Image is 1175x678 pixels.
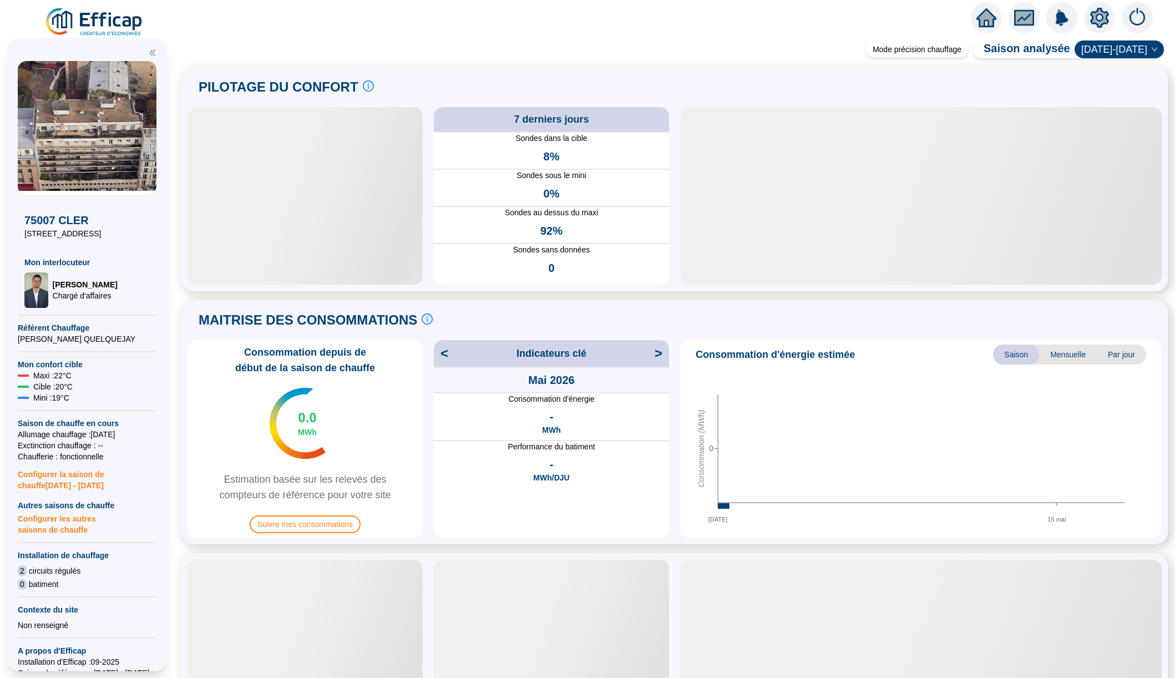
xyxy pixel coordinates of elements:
[298,427,316,438] span: MWh
[24,272,48,308] img: Chargé d'affaires
[544,186,560,201] span: 0%
[18,429,156,440] span: Allumage chauffage : [DATE]
[33,392,69,403] span: Mini : 19 °C
[1014,8,1034,28] span: fund
[434,441,669,452] span: Performance du batiment
[434,393,669,404] span: Consommation d'énergie
[270,388,326,459] img: indicateur températures
[24,212,150,228] span: 75007 CLER
[363,80,374,92] span: info-circle
[528,372,574,388] span: Mai 2026
[1081,41,1157,58] span: 2025-2026
[18,604,156,615] span: Contexte du site
[708,515,728,522] tspan: [DATE]
[33,381,73,392] span: Cible : 20 °C
[434,207,669,219] span: Sondes au dessus du maxi
[976,8,996,28] span: home
[514,112,589,127] span: 7 derniers jours
[697,409,706,487] tspan: Consommation (MWh)
[1090,8,1110,28] span: setting
[18,565,27,576] span: 2
[18,322,156,333] span: Référent Chauffage
[149,49,156,57] span: double-left
[44,7,145,38] img: efficap energie logo
[1046,2,1077,33] img: alerts
[33,370,72,381] span: Maxi : 22 °C
[199,311,417,329] span: MAITRISE DES CONSOMMATIONS
[18,333,156,345] span: [PERSON_NAME] QUELQUEJAY
[18,550,156,561] span: Installation de chauffage
[18,645,156,656] span: A propos d'Efficap
[434,345,448,362] span: <
[24,228,150,239] span: [STREET_ADDRESS]
[53,279,118,290] span: [PERSON_NAME]
[434,244,669,256] span: Sondes sans données
[516,346,586,361] span: Indicateurs clé
[993,345,1039,365] span: Saison
[540,223,563,239] span: 92%
[18,462,156,491] span: Configurer la saison de chauffe [DATE] - [DATE]
[192,345,418,376] span: Consommation depuis de début de la saison de chauffe
[18,418,156,429] span: Saison de chauffe en cours
[973,41,1070,58] span: Saison analysée
[550,457,554,472] span: -
[1122,2,1153,33] img: alerts
[18,359,156,370] span: Mon confort cible
[542,424,560,436] span: MWh
[655,345,669,362] span: >
[533,472,569,483] span: MWh/DJU
[1039,345,1097,365] span: Mensuelle
[192,472,418,503] span: Estimation basée sur les relevés des compteurs de référence pour votre site
[18,620,156,631] div: Non renseigné
[1151,46,1158,53] span: down
[696,347,855,362] span: Consommation d'énergie estimée
[298,409,316,427] span: 0.0
[18,500,156,511] span: Autres saisons de chauffe
[29,579,59,590] span: batiment
[434,170,669,181] span: Sondes sous le mini
[709,444,713,453] tspan: 0
[422,313,433,325] span: info-circle
[548,260,554,276] span: 0
[53,290,118,301] span: Chargé d'affaires
[1047,515,1066,522] tspan: 15 mai
[250,515,361,533] span: Suivre mes consommations
[18,656,156,667] span: Installation d'Efficap : 09-2025
[434,133,669,144] span: Sondes dans la cible
[866,42,968,57] div: Mode précision chauffage
[544,149,560,164] span: 8%
[550,409,554,424] span: -
[199,78,358,96] span: PILOTAGE DU CONFORT
[18,579,27,590] span: 0
[24,257,150,268] span: Mon interlocuteur
[29,565,80,576] span: circuits régulés
[1097,345,1146,365] span: Par jour
[18,451,156,462] span: Chaufferie : fonctionnelle
[18,511,156,535] span: Configurer les autres saisons de chauffe
[18,440,156,451] span: Exctinction chauffage : --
